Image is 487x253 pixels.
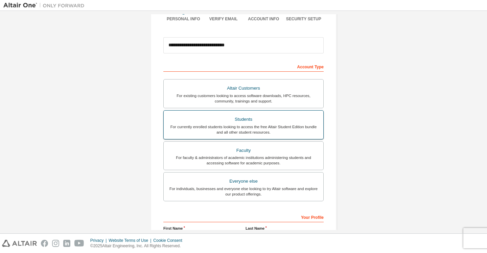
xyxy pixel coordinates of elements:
div: Account Info [243,16,284,22]
div: Security Setup [284,16,324,22]
label: Last Name [246,226,324,231]
img: instagram.svg [52,240,59,247]
div: Account Type [163,61,324,72]
p: © 2025 Altair Engineering, Inc. All Rights Reserved. [90,243,186,249]
div: Website Terms of Use [109,238,153,243]
img: altair_logo.svg [2,240,37,247]
img: youtube.svg [74,240,84,247]
div: Cookie Consent [153,238,186,243]
img: linkedin.svg [63,240,70,247]
div: Your Profile [163,211,324,222]
label: First Name [163,226,241,231]
img: facebook.svg [41,240,48,247]
div: For faculty & administrators of academic institutions administering students and accessing softwa... [168,155,319,166]
div: Faculty [168,146,319,155]
div: Privacy [90,238,109,243]
div: Altair Customers [168,84,319,93]
div: Everyone else [168,177,319,186]
div: Students [168,115,319,124]
div: For individuals, businesses and everyone else looking to try Altair software and explore our prod... [168,186,319,197]
div: For existing customers looking to access software downloads, HPC resources, community, trainings ... [168,93,319,104]
img: Altair One [3,2,88,9]
div: Verify Email [204,16,244,22]
div: For currently enrolled students looking to access the free Altair Student Edition bundle and all ... [168,124,319,135]
div: Personal Info [163,16,204,22]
